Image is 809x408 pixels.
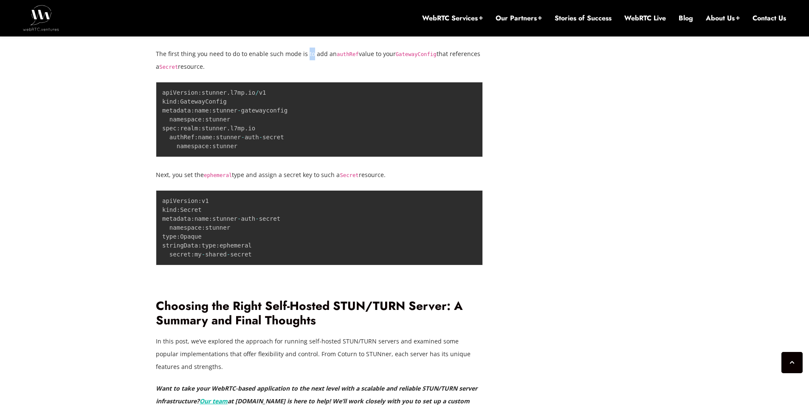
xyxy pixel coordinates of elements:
img: WebRTC.ventures [23,5,59,31]
code: GatewayConfig [396,51,437,57]
span: - [202,251,205,258]
span: - [237,215,241,222]
a: WebRTC Live [624,14,666,23]
p: Next, you set the type and assign a secret key to such a resource. [156,169,483,181]
code: Secret [340,172,358,178]
code: apiVersion stunner l7mp io v1 kind GatewayConfig metadata name stunner gatewayconfig namespace st... [162,89,288,149]
span: : [177,125,180,132]
span: : [212,134,216,141]
code: apiVersion v1 kind Secret metadata name stunner auth secret namespace stunner type Opaque stringD... [162,197,280,258]
a: Our team [200,397,228,405]
span: : [209,215,212,222]
span: : [216,242,219,249]
span: : [198,197,201,204]
p: The first thing you need to do to enable such mode is to add an value to your that references a r... [156,48,483,73]
a: Our Partners [496,14,542,23]
a: Stories of Success [555,14,612,23]
span: - [241,134,244,141]
em: Want to take your WebRTC-based application to the next level with a scalable and reliable STUN/TU... [156,384,477,405]
span: : [177,206,180,213]
span: . [227,125,230,132]
span: : [209,143,212,149]
span: - [255,215,259,222]
span: . [227,89,230,96]
span: : [209,107,212,114]
span: : [198,125,201,132]
span: : [202,224,205,231]
span: - [259,134,262,141]
span: : [191,251,194,258]
span: / [255,89,259,96]
span: : [177,98,180,105]
a: Blog [679,14,693,23]
h2: Choosing the Right Self-Hosted STUN/TURN Server: A Summary and Final Thoughts [156,299,483,328]
a: About Us [706,14,740,23]
span: . [245,89,248,96]
code: authRef [337,51,359,57]
p: In this post, we’ve explored the approach for running self-hosted STUN/TURN servers and examined ... [156,335,483,373]
span: . [245,125,248,132]
span: : [191,107,194,114]
span: - [227,251,230,258]
a: Contact Us [753,14,786,23]
a: WebRTC Services [422,14,483,23]
code: Secret [159,64,178,70]
span: - [237,107,241,114]
span: : [198,242,201,249]
code: ephemeral [204,172,232,178]
span: : [202,116,205,123]
span: : [191,215,194,222]
span: : [194,134,198,141]
span: : [177,233,180,240]
span: : [198,89,201,96]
